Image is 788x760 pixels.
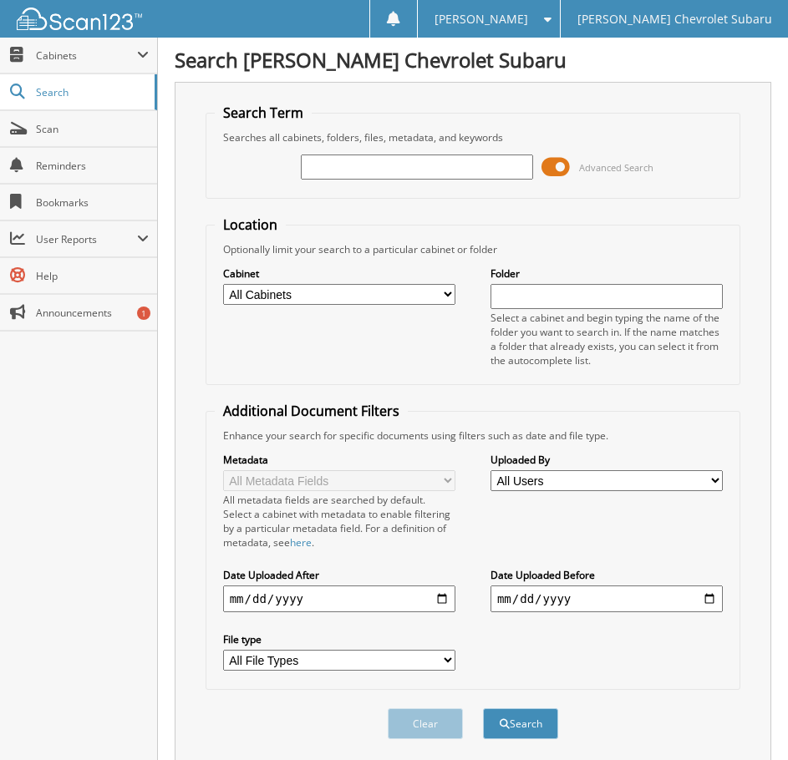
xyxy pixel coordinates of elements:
[223,585,455,612] input: start
[215,428,732,443] div: Enhance your search for specific documents using filters such as date and file type.
[290,535,312,550] a: here
[36,122,149,136] span: Scan
[36,232,137,246] span: User Reports
[17,8,142,30] img: scan123-logo-white.svg
[491,266,723,281] label: Folder
[483,708,558,739] button: Search
[36,48,137,63] span: Cabinets
[215,242,732,256] div: Optionally limit your search to a particular cabinet or folder
[491,453,723,467] label: Uploaded By
[223,266,455,281] label: Cabinet
[36,269,149,283] span: Help
[175,46,771,73] h1: Search [PERSON_NAME] Chevrolet Subaru
[36,85,146,99] span: Search
[215,402,408,420] legend: Additional Document Filters
[137,307,150,320] div: 1
[388,708,463,739] button: Clear
[223,493,455,550] div: All metadata fields are searched by default. Select a cabinet with metadata to enable filtering b...
[36,306,149,320] span: Announcements
[577,14,772,24] span: [PERSON_NAME] Chevrolet Subaru
[223,453,455,467] label: Metadata
[36,159,149,173] span: Reminders
[223,568,455,582] label: Date Uploaded After
[435,14,528,24] span: [PERSON_NAME]
[215,104,312,122] legend: Search Term
[491,311,723,367] div: Select a cabinet and begin typing the name of the folder you want to search in. If the name match...
[215,130,732,144] div: Searches all cabinets, folders, files, metadata, and keywords
[579,161,653,174] span: Advanced Search
[491,585,723,612] input: end
[223,632,455,646] label: File type
[215,215,286,234] legend: Location
[36,195,149,210] span: Bookmarks
[491,568,723,582] label: Date Uploaded Before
